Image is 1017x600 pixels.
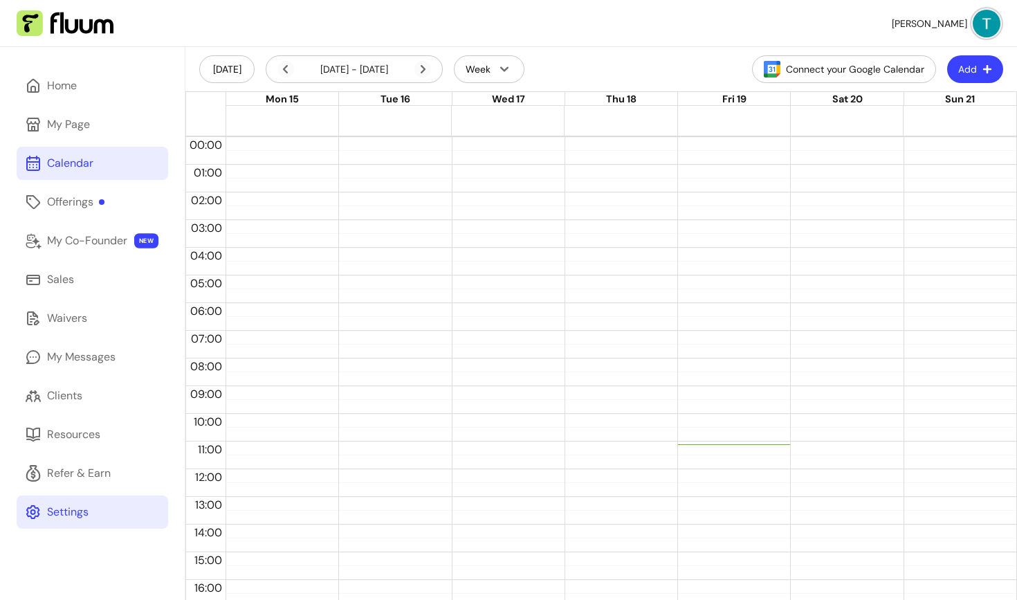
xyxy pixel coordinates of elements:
[17,302,168,335] a: Waivers
[17,340,168,374] a: My Messages
[17,418,168,451] a: Resources
[454,55,524,83] button: Week
[186,138,226,152] span: 00:00
[945,93,975,105] span: Sun 21
[191,553,226,567] span: 15:00
[17,108,168,141] a: My Page
[722,92,746,107] button: Fri 19
[187,387,226,401] span: 09:00
[47,465,111,482] div: Refer & Earn
[47,349,116,365] div: My Messages
[47,233,127,249] div: My Co-Founder
[47,116,90,133] div: My Page
[187,221,226,235] span: 03:00
[17,496,168,529] a: Settings
[17,379,168,412] a: Clients
[192,498,226,512] span: 13:00
[892,17,967,30] span: [PERSON_NAME]
[191,525,226,540] span: 14:00
[187,304,226,318] span: 06:00
[187,248,226,263] span: 04:00
[190,415,226,429] span: 10:00
[764,61,780,78] img: Google Calendar Icon
[47,271,74,288] div: Sales
[17,263,168,296] a: Sales
[752,55,936,83] button: Connect your Google Calendar
[17,69,168,102] a: Home
[47,388,82,404] div: Clients
[381,92,410,107] button: Tue 16
[17,224,168,257] a: My Co-Founder NEW
[47,426,100,443] div: Resources
[722,93,746,105] span: Fri 19
[47,155,93,172] div: Calendar
[945,92,975,107] button: Sun 21
[266,93,299,105] span: Mon 15
[191,581,226,595] span: 16:00
[187,359,226,374] span: 08:00
[190,165,226,180] span: 01:00
[192,470,226,484] span: 12:00
[17,457,168,490] a: Refer & Earn
[17,185,168,219] a: Offerings
[947,55,1003,83] button: Add
[832,93,863,105] span: Sat 20
[381,93,410,105] span: Tue 16
[973,10,1000,37] img: avatar
[277,61,431,78] div: [DATE] - [DATE]
[17,147,168,180] a: Calendar
[47,310,87,327] div: Waivers
[492,92,525,107] button: Wed 17
[187,331,226,346] span: 07:00
[606,93,636,105] span: Thu 18
[187,193,226,208] span: 02:00
[47,194,104,210] div: Offerings
[194,442,226,457] span: 11:00
[266,92,299,107] button: Mon 15
[187,276,226,291] span: 05:00
[892,10,1000,37] button: avatar[PERSON_NAME]
[492,93,525,105] span: Wed 17
[47,504,89,520] div: Settings
[199,55,255,83] button: [DATE]
[832,92,863,107] button: Sat 20
[17,10,113,37] img: Fluum Logo
[606,92,636,107] button: Thu 18
[47,78,77,94] div: Home
[134,233,158,248] span: NEW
